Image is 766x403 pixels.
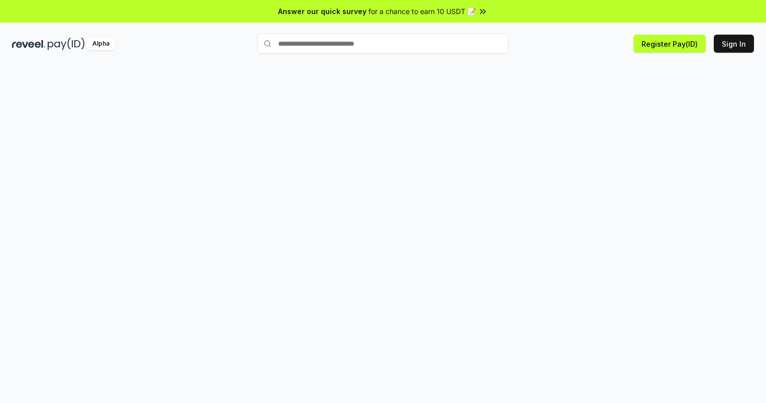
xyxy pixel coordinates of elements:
[87,38,115,50] div: Alpha
[368,6,476,17] span: for a chance to earn 10 USDT 📝
[714,35,754,53] button: Sign In
[278,6,366,17] span: Answer our quick survey
[48,38,85,50] img: pay_id
[12,38,46,50] img: reveel_dark
[633,35,706,53] button: Register Pay(ID)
